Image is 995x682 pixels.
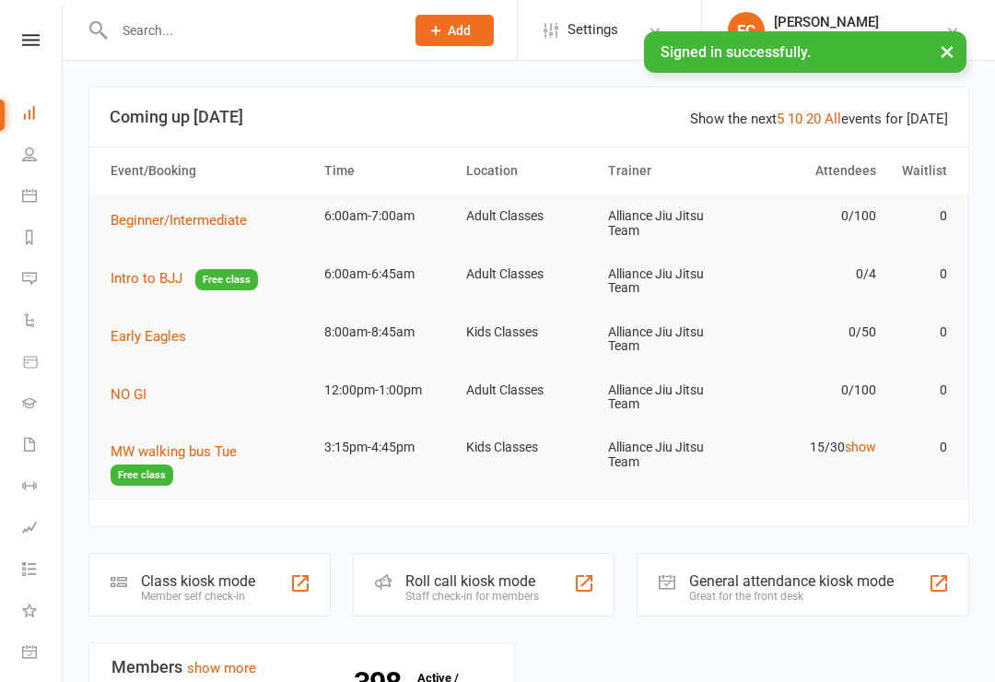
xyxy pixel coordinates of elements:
[111,386,146,403] span: NO GI
[448,23,471,38] span: Add
[111,325,199,347] button: Early Eagles
[845,440,876,454] a: show
[22,177,64,218] a: Calendar
[884,369,955,412] td: 0
[884,426,955,469] td: 0
[600,426,742,484] td: Alliance Jiu Jitsu Team
[316,194,458,238] td: 6:00am-7:00am
[109,18,392,43] input: Search...
[111,209,260,231] button: Beginner/Intermediate
[884,147,955,194] th: Waitlist
[111,212,247,229] span: Beginner/Intermediate
[568,9,618,51] span: Settings
[825,111,841,127] a: All
[111,267,258,290] button: Intro to BJJFree class
[458,311,600,354] td: Kids Classes
[600,194,742,253] td: Alliance Jiu Jitsu Team
[316,147,458,194] th: Time
[742,147,884,194] th: Attendees
[111,658,492,676] h3: Members
[110,108,948,126] h3: Coming up [DATE]
[22,633,64,675] a: General attendance kiosk mode
[777,111,784,127] a: 5
[742,369,884,412] td: 0/100
[806,111,821,127] a: 20
[405,590,539,603] div: Staff check-in for members
[600,369,742,427] td: Alliance Jiu Jitsu Team
[22,343,64,384] a: Product Sales
[600,311,742,369] td: Alliance Jiu Jitsu Team
[742,253,884,296] td: 0/4
[458,253,600,296] td: Adult Classes
[111,328,186,345] span: Early Eagles
[728,12,765,49] div: FC
[661,43,811,61] span: Signed in successfully.
[141,590,255,603] div: Member self check-in
[884,311,955,354] td: 0
[316,426,458,469] td: 3:15pm-4:45pm
[742,426,884,469] td: 15/30
[111,443,237,460] span: MW walking bus Tue
[416,15,494,46] button: Add
[788,111,802,127] a: 10
[600,253,742,311] td: Alliance Jiu Jitsu Team
[111,464,173,486] span: Free class
[22,135,64,177] a: People
[111,270,182,287] span: Intro to BJJ
[111,383,159,406] button: NO GI
[689,572,894,590] div: General attendance kiosk mode
[316,253,458,296] td: 6:00am-6:45am
[22,94,64,135] a: Dashboard
[742,194,884,238] td: 0/100
[102,147,316,194] th: Event/Booking
[742,311,884,354] td: 0/50
[458,426,600,469] td: Kids Classes
[931,31,964,71] button: ×
[187,660,256,676] a: show more
[22,592,64,633] a: What's New
[22,218,64,260] a: Reports
[111,441,308,486] button: MW walking bus TueFree class
[316,369,458,412] td: 12:00pm-1:00pm
[458,369,600,412] td: Adult Classes
[600,147,742,194] th: Trainer
[884,253,955,296] td: 0
[195,269,258,290] span: Free class
[141,572,255,590] div: Class kiosk mode
[774,14,945,30] div: [PERSON_NAME]
[690,108,948,130] div: Show the next events for [DATE]
[689,590,894,603] div: Great for the front desk
[774,30,945,47] div: Alliance [GEOGRAPHIC_DATA]
[458,147,600,194] th: Location
[316,311,458,354] td: 8:00am-8:45am
[458,194,600,238] td: Adult Classes
[22,509,64,550] a: Assessments
[884,194,955,238] td: 0
[405,572,539,590] div: Roll call kiosk mode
